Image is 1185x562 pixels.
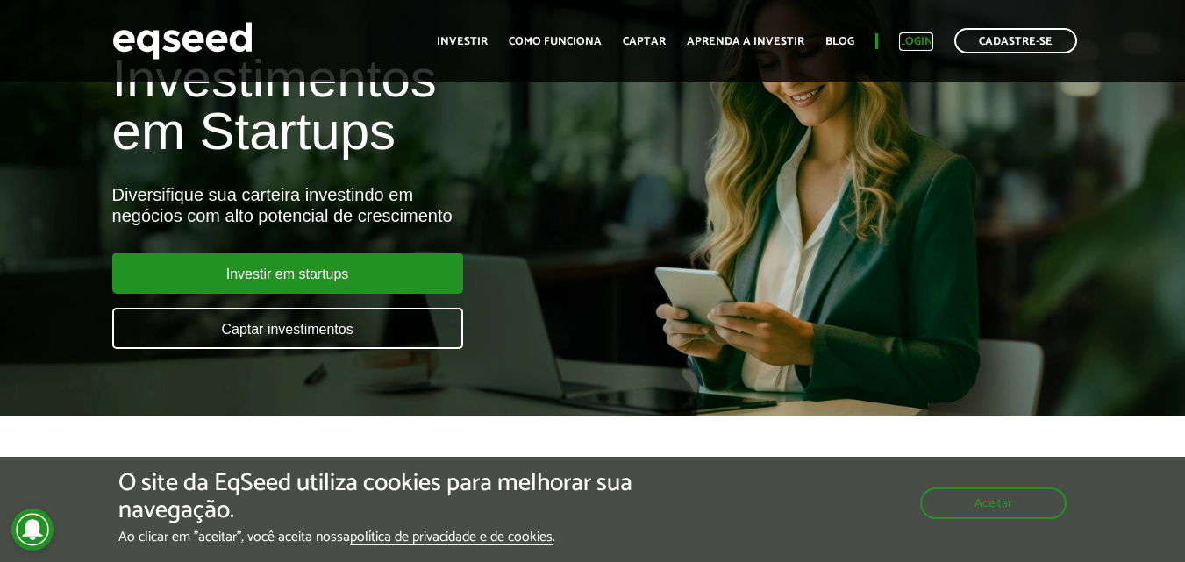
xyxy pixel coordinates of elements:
[899,36,933,47] a: Login
[350,530,553,545] a: política de privacidade e de cookies
[437,36,488,47] a: Investir
[920,487,1067,519] button: Aceitar
[118,529,687,545] p: Ao clicar em "aceitar", você aceita nossa .
[509,36,602,47] a: Como funciona
[825,36,854,47] a: Blog
[112,308,463,349] a: Captar investimentos
[687,36,804,47] a: Aprenda a investir
[112,18,253,64] img: EqSeed
[112,53,679,158] h1: Investimentos em Startups
[623,36,666,47] a: Captar
[112,253,463,294] a: Investir em startups
[954,28,1077,53] a: Cadastre-se
[112,184,679,226] div: Diversifique sua carteira investindo em negócios com alto potencial de crescimento
[118,470,687,524] h5: O site da EqSeed utiliza cookies para melhorar sua navegação.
